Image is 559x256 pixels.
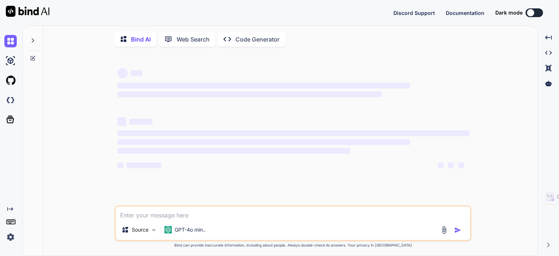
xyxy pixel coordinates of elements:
[118,91,382,97] span: ‌
[115,243,471,248] p: Bind can provide inaccurate information, including about people. Always double-check its answers....
[131,70,142,76] span: ‌
[235,35,279,44] p: Code Generator
[4,231,17,243] img: settings
[118,117,126,126] span: ‌
[118,83,410,88] span: ‌
[126,162,161,168] span: ‌
[131,35,151,44] p: Bind AI
[4,94,17,106] img: darkCloudIdeIcon
[118,68,128,78] span: ‌
[129,119,152,125] span: ‌
[4,74,17,87] img: githubLight
[448,162,454,168] span: ‌
[132,226,148,233] p: Source
[177,35,210,44] p: Web Search
[151,227,157,233] img: Pick Models
[118,130,470,136] span: ‌
[118,148,350,154] span: ‌
[164,226,172,233] img: GPT-4o mini
[393,10,435,16] span: Discord Support
[6,6,49,17] img: Bind AI
[393,9,435,17] button: Discord Support
[446,10,484,16] span: Documentation
[175,226,206,233] p: GPT-4o min..
[495,9,523,16] span: Dark mode
[458,162,464,168] span: ‌
[440,226,448,234] img: attachment
[118,139,410,145] span: ‌
[454,227,461,234] img: icon
[446,9,484,17] button: Documentation
[118,162,123,168] span: ‌
[438,162,444,168] span: ‌
[4,35,17,47] img: chat
[4,55,17,67] img: ai-studio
